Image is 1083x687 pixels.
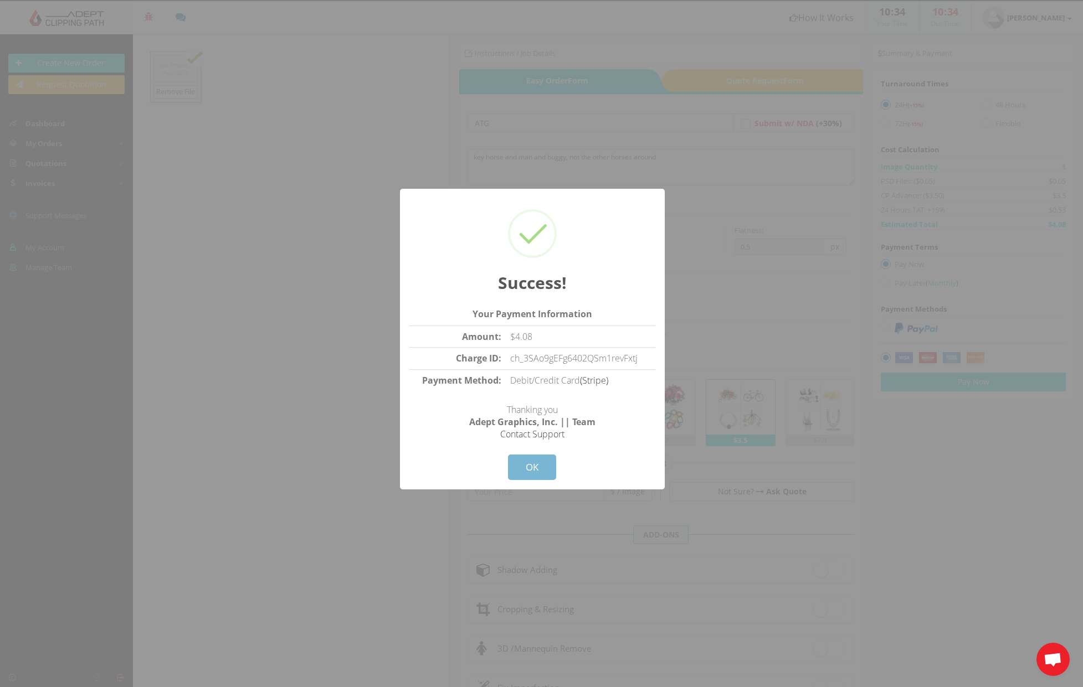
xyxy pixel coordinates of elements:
[473,308,592,320] strong: Your Payment Information
[506,370,655,391] td: Debit/Credit Card
[508,454,556,480] button: OK
[462,330,501,343] strong: Amount:
[422,374,501,386] strong: Payment Method:
[506,326,655,348] td: $4.08
[409,391,655,440] p: Thanking you
[469,416,596,428] strong: Adept Graphics, Inc. || Team
[456,352,501,364] strong: Charge ID:
[1036,643,1070,676] div: Open chat
[506,348,655,370] td: ch_3SAo9gEFg6402QSm1revFxtj
[580,374,608,386] a: (Stripe)
[409,272,655,294] h2: Success!
[500,428,564,440] a: Contact Support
